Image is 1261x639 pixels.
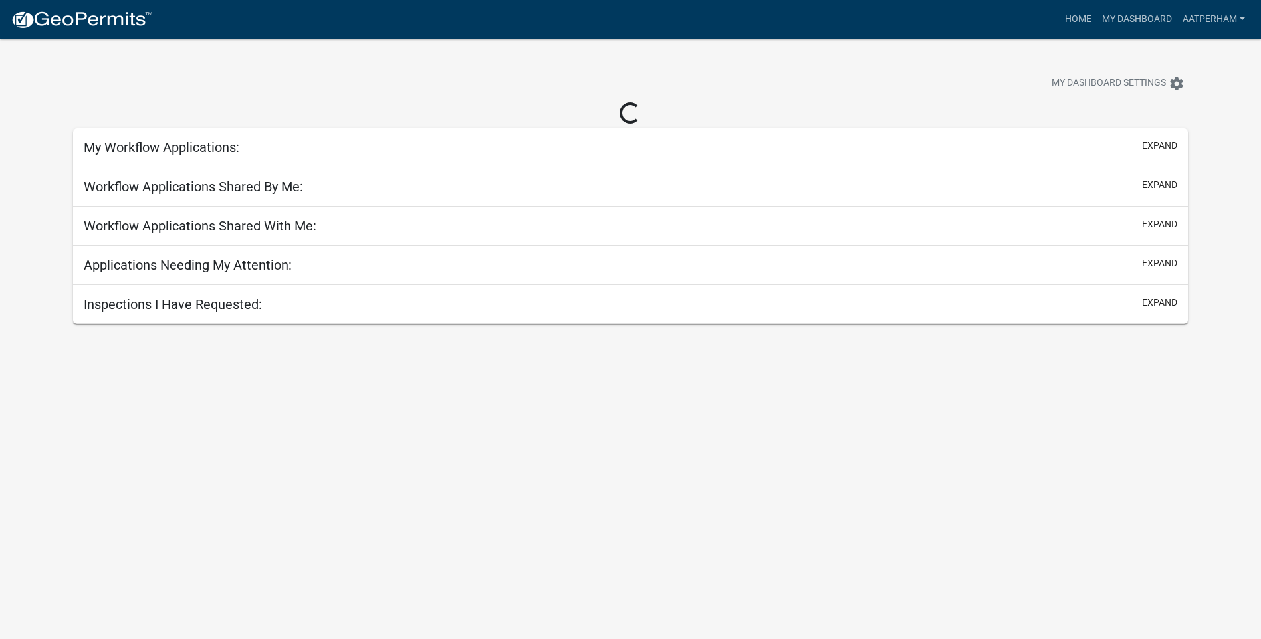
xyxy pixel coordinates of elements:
button: My Dashboard Settingssettings [1041,70,1195,96]
a: Home [1060,7,1097,32]
h5: My Workflow Applications: [84,139,239,155]
span: My Dashboard Settings [1052,76,1166,92]
h5: Applications Needing My Attention: [84,257,292,273]
i: settings [1169,76,1185,92]
h5: Inspections I Have Requested: [84,296,262,312]
a: AATPerham [1177,7,1250,32]
button: expand [1142,256,1177,270]
button: expand [1142,217,1177,231]
button: expand [1142,178,1177,192]
h5: Workflow Applications Shared With Me: [84,218,316,234]
button: expand [1142,296,1177,310]
h5: Workflow Applications Shared By Me: [84,179,303,195]
a: My Dashboard [1097,7,1177,32]
button: expand [1142,139,1177,153]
